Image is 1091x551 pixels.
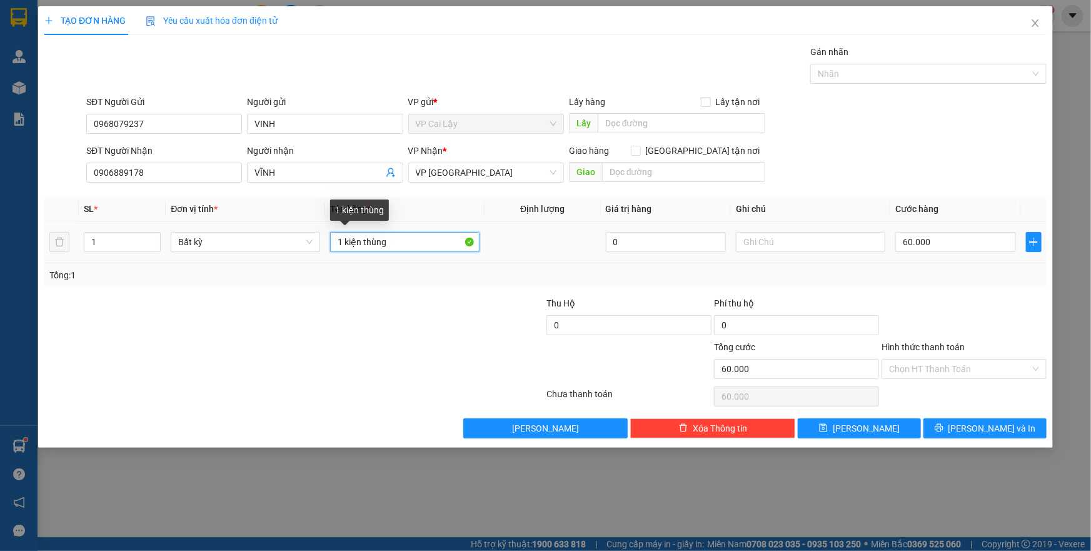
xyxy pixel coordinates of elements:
div: Người gửi [247,95,403,109]
input: Dọc đường [602,162,765,182]
span: Bất kỳ [178,233,313,251]
div: Phí thu hộ [714,296,879,315]
button: deleteXóa Thông tin [630,418,795,438]
img: icon [146,16,156,26]
span: TẠO ĐƠN HÀNG [44,16,126,26]
button: printer[PERSON_NAME] và In [923,418,1047,438]
span: close [1030,18,1040,28]
div: Tổng: 1 [49,268,421,282]
input: Ghi Chú [736,232,885,252]
span: SL [84,204,94,214]
th: Ghi chú [731,197,890,221]
span: VP Nhận [408,146,443,156]
span: Lấy [569,113,598,133]
li: VP VP [PERSON_NAME] Lậy [6,53,86,94]
span: [PERSON_NAME] và In [948,422,1036,435]
label: Hình thức thanh toán [882,342,965,352]
div: 1 kiện thùng [330,200,389,221]
span: user-add [386,168,396,178]
button: save[PERSON_NAME] [798,418,921,438]
button: Close [1018,6,1053,41]
button: delete [49,232,69,252]
span: [GEOGRAPHIC_DATA] tận nơi [641,144,765,158]
input: Dọc đường [598,113,765,133]
button: plus [1026,232,1042,252]
div: Người nhận [247,144,403,158]
span: [PERSON_NAME] [512,422,579,435]
b: 436 [PERSON_NAME], Khu 2 [86,68,155,106]
span: printer [935,423,943,433]
span: Lấy hàng [569,97,605,107]
span: Xóa Thông tin [693,422,747,435]
div: SĐT Người Gửi [86,95,242,109]
span: VP Cai Lậy [416,114,556,133]
span: Giá trị hàng [606,204,652,214]
div: SĐT Người Nhận [86,144,242,158]
span: environment [86,69,95,78]
span: VP Sài Gòn [416,163,556,182]
input: 0 [606,232,726,252]
span: Giao hàng [569,146,609,156]
span: delete [679,423,688,433]
span: Yêu cầu xuất hóa đơn điện tử [146,16,278,26]
span: Thu Hộ [546,298,575,308]
span: Cước hàng [895,204,938,214]
div: VP gửi [408,95,564,109]
span: Lấy tận nơi [711,95,765,109]
span: Tổng cước [714,342,755,352]
span: Đơn vị tính [171,204,218,214]
li: VP VP Cái Bè [86,53,167,66]
div: Hải Duyên [77,16,154,39]
span: plus [44,16,53,25]
label: Gán nhãn [810,47,848,57]
span: Giao [569,162,602,182]
input: VD: Bàn, Ghế [330,232,480,252]
span: plus [1027,237,1041,247]
span: Định lượng [520,204,565,214]
div: Chưa thanh toán [546,387,713,409]
span: [PERSON_NAME] [833,422,900,435]
span: save [819,423,828,433]
button: [PERSON_NAME] [463,418,628,438]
